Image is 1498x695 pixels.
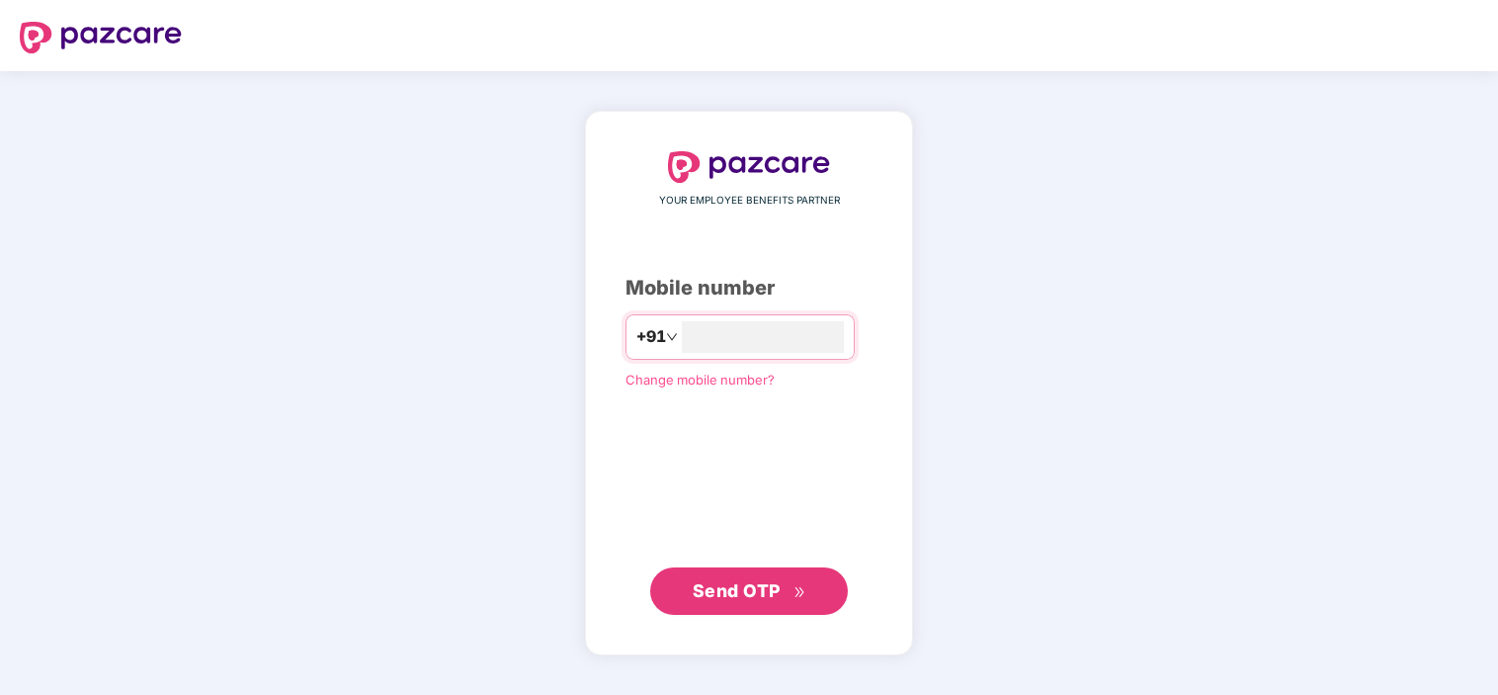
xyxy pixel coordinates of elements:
[693,580,781,601] span: Send OTP
[636,324,666,349] span: +91
[625,372,775,388] a: Change mobile number?
[650,567,848,615] button: Send OTPdouble-right
[668,151,830,183] img: logo
[666,331,678,343] span: down
[625,273,873,304] div: Mobile number
[793,586,806,599] span: double-right
[20,22,182,53] img: logo
[659,193,840,209] span: YOUR EMPLOYEE BENEFITS PARTNER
